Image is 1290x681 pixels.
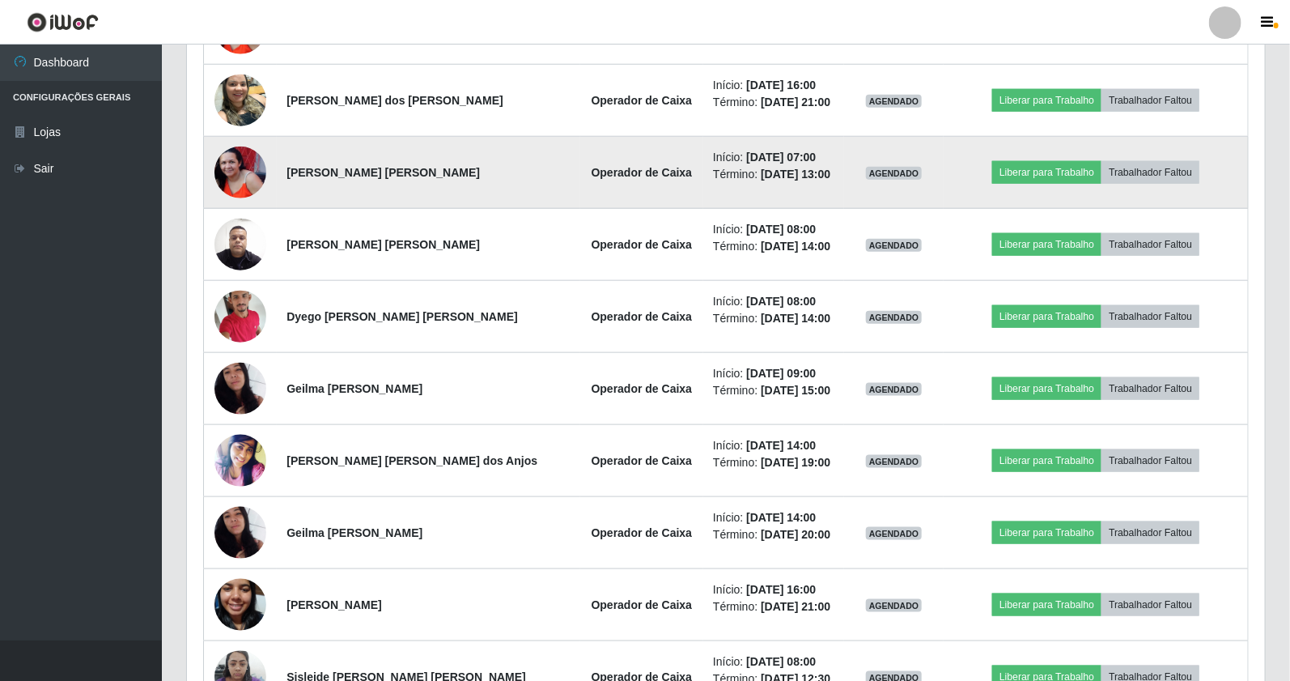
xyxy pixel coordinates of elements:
[713,166,834,183] li: Término:
[746,151,816,164] time: [DATE] 07:00
[761,456,830,469] time: [DATE] 19:00
[592,310,693,323] strong: Operador de Caixa
[746,583,816,596] time: [DATE] 16:00
[992,449,1101,472] button: Liberar para Trabalho
[746,439,816,452] time: [DATE] 14:00
[286,94,503,107] strong: [PERSON_NAME] dos [PERSON_NAME]
[592,166,693,179] strong: Operador de Caixa
[746,367,816,380] time: [DATE] 09:00
[286,526,422,539] strong: Geilma [PERSON_NAME]
[866,95,923,108] span: AGENDADO
[214,210,266,279] img: 1721052460684.jpeg
[992,161,1101,184] button: Liberar para Trabalho
[866,311,923,324] span: AGENDADO
[713,437,834,454] li: Início:
[761,528,830,541] time: [DATE] 20:00
[27,12,99,32] img: CoreUI Logo
[713,598,834,615] li: Término:
[1101,449,1199,472] button: Trabalhador Faltou
[713,238,834,255] li: Término:
[286,310,517,323] strong: Dyego [PERSON_NAME] [PERSON_NAME]
[592,238,693,251] strong: Operador de Caixa
[713,365,834,382] li: Início:
[713,221,834,238] li: Início:
[214,431,266,492] img: 1685320572909.jpeg
[992,594,1101,616] button: Liberar para Trabalho
[713,149,834,166] li: Início:
[746,79,816,92] time: [DATE] 16:00
[1101,594,1199,616] button: Trabalhador Faltou
[286,598,381,611] strong: [PERSON_NAME]
[286,454,537,467] strong: [PERSON_NAME] [PERSON_NAME] dos Anjos
[592,94,693,107] strong: Operador de Caixa
[866,455,923,468] span: AGENDADO
[992,377,1101,400] button: Liberar para Trabalho
[713,653,834,670] li: Início:
[713,509,834,526] li: Início:
[746,511,816,524] time: [DATE] 14:00
[761,96,830,109] time: [DATE] 21:00
[1101,161,1199,184] button: Trabalhador Faltou
[214,147,266,198] img: 1743338839822.jpeg
[214,559,266,651] img: 1735855062052.jpeg
[713,94,834,111] li: Término:
[1101,233,1199,256] button: Trabalhador Faltou
[761,168,830,181] time: [DATE] 13:00
[214,343,266,435] img: 1699231984036.jpeg
[992,521,1101,544] button: Liberar para Trabalho
[592,526,693,539] strong: Operador de Caixa
[713,77,834,94] li: Início:
[866,527,923,540] span: AGENDADO
[713,581,834,598] li: Início:
[866,239,923,252] span: AGENDADO
[1101,89,1199,112] button: Trabalhador Faltou
[746,655,816,668] time: [DATE] 08:00
[992,233,1101,256] button: Liberar para Trabalho
[286,238,480,251] strong: [PERSON_NAME] [PERSON_NAME]
[286,382,422,395] strong: Geilma [PERSON_NAME]
[592,382,693,395] strong: Operador de Caixa
[866,383,923,396] span: AGENDADO
[713,382,834,399] li: Término:
[761,240,830,253] time: [DATE] 14:00
[592,598,693,611] strong: Operador de Caixa
[592,454,693,467] strong: Operador de Caixa
[713,526,834,543] li: Término:
[713,454,834,471] li: Término:
[992,89,1101,112] button: Liberar para Trabalho
[713,293,834,310] li: Início:
[761,600,830,613] time: [DATE] 21:00
[1101,521,1199,544] button: Trabalhador Faltou
[286,166,480,179] strong: [PERSON_NAME] [PERSON_NAME]
[214,487,266,579] img: 1699231984036.jpeg
[866,599,923,612] span: AGENDADO
[992,305,1101,328] button: Liberar para Trabalho
[214,282,266,351] img: 1741826148632.jpeg
[761,384,830,397] time: [DATE] 15:00
[746,295,816,308] time: [DATE] 08:00
[1101,377,1199,400] button: Trabalhador Faltou
[214,66,266,134] img: 1745102593554.jpeg
[1101,305,1199,328] button: Trabalhador Faltou
[713,310,834,327] li: Término:
[866,167,923,180] span: AGENDADO
[746,223,816,236] time: [DATE] 08:00
[761,312,830,325] time: [DATE] 14:00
